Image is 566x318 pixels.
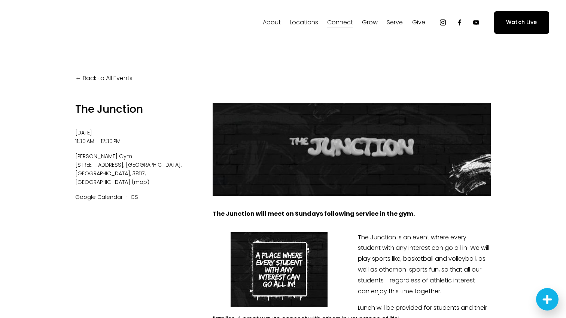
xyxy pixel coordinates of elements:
p: The Junction is an event where every student with any interest can go all in! We will play sports... [213,232,491,297]
span: Locations [290,17,318,28]
strong: The Junction will meet on Sundays following service in the gym. [213,209,415,218]
time: [DATE] [75,129,92,136]
a: (map) [132,178,149,186]
a: folder dropdown [387,16,403,28]
h1: The Junction [75,103,200,116]
a: folder dropdown [362,16,378,28]
span: Grow [362,17,378,28]
a: Back to All Events [75,73,133,84]
a: Facebook [456,19,463,26]
time: 12:30 PM [101,137,121,145]
span: [GEOGRAPHIC_DATA] [75,178,130,186]
a: folder dropdown [290,16,318,28]
span: [GEOGRAPHIC_DATA], [GEOGRAPHIC_DATA], 38117 [75,161,182,177]
a: Instagram [439,19,447,26]
span: Connect [327,17,353,28]
span: [STREET_ADDRESS] [75,161,126,169]
a: ICS [130,193,138,201]
a: folder dropdown [327,16,353,28]
a: YouTube [472,19,480,26]
span: Give [412,17,425,28]
time: 11:30 AM [75,137,94,145]
span: About [263,17,281,28]
span: [PERSON_NAME] Gym [75,152,200,161]
a: Google Calendar [75,193,123,201]
img: Fellowship Memphis [17,15,121,30]
span: Serve [387,17,403,28]
a: folder dropdown [263,16,281,28]
a: Watch Live [494,11,549,33]
a: folder dropdown [412,16,425,28]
